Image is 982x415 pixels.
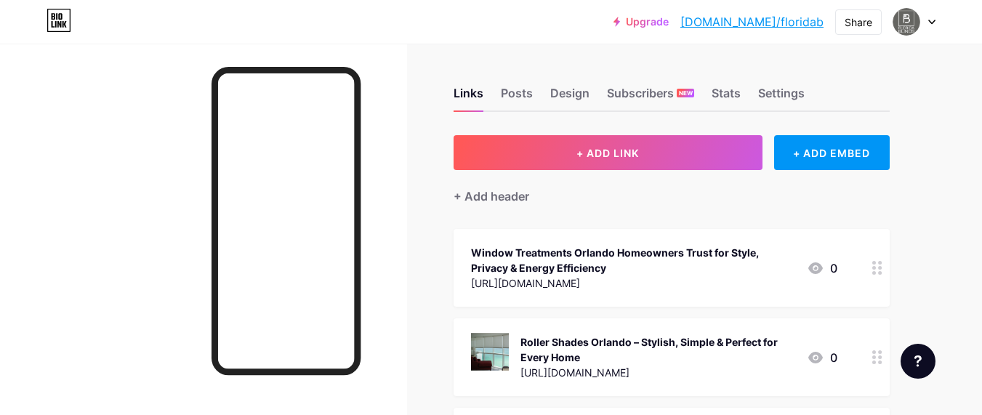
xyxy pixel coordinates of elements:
[471,333,509,371] img: Roller Shades Orlando – Stylish, Simple & Perfect for Every Home
[845,15,872,30] div: Share
[893,8,920,36] img: Florida Blinds
[807,259,837,277] div: 0
[471,275,795,291] div: [URL][DOMAIN_NAME]
[613,16,669,28] a: Upgrade
[454,84,483,110] div: Links
[607,84,694,110] div: Subscribers
[758,84,805,110] div: Settings
[501,84,533,110] div: Posts
[712,84,741,110] div: Stats
[454,135,762,170] button: + ADD LINK
[454,188,529,205] div: + Add header
[774,135,890,170] div: + ADD EMBED
[550,84,589,110] div: Design
[520,365,795,380] div: [URL][DOMAIN_NAME]
[520,334,795,365] div: Roller Shades Orlando – Stylish, Simple & Perfect for Every Home
[576,147,639,159] span: + ADD LINK
[471,245,795,275] div: Window Treatments Orlando Homeowners Trust for Style, Privacy & Energy Efficiency
[679,89,693,97] span: NEW
[680,13,824,31] a: [DOMAIN_NAME]/floridab
[807,349,837,366] div: 0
